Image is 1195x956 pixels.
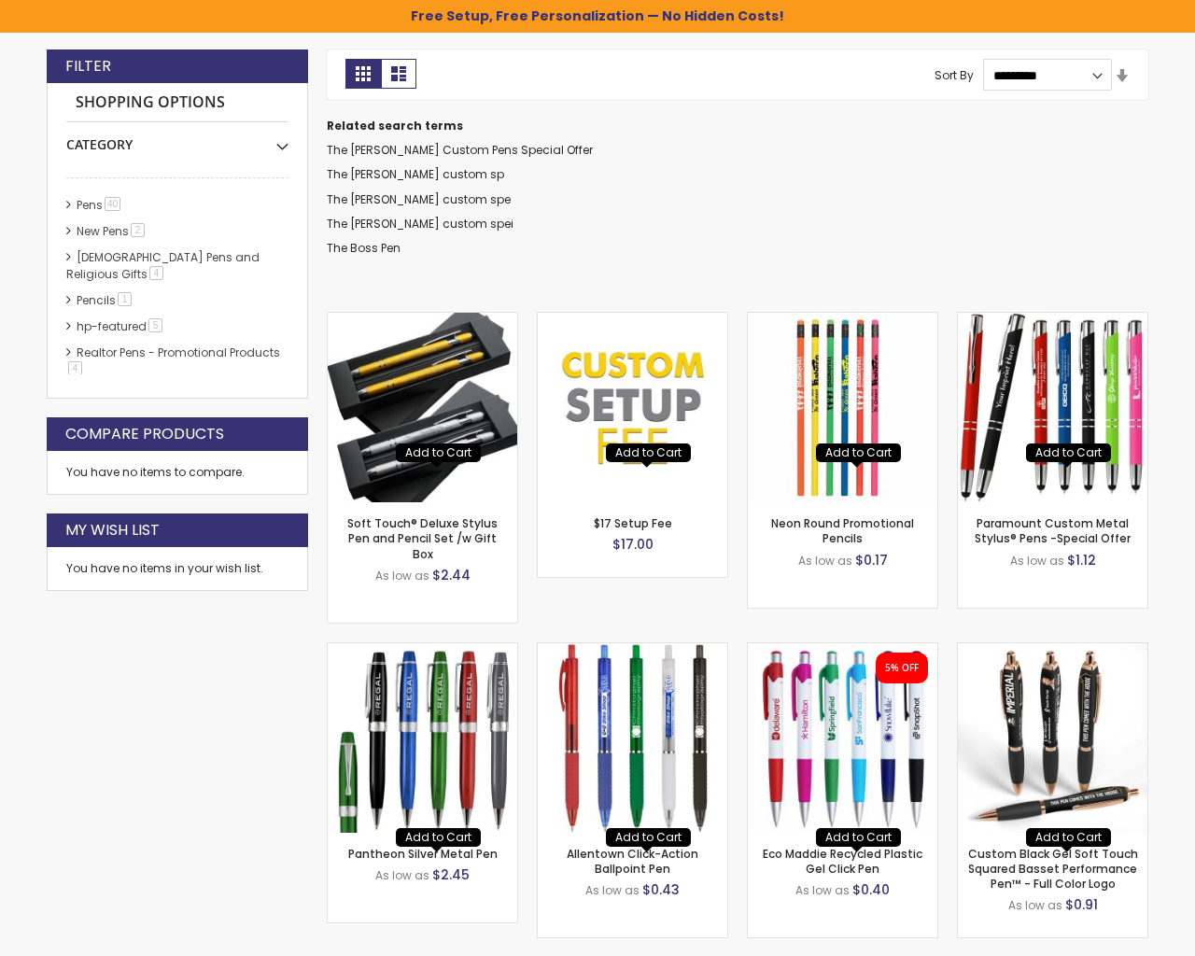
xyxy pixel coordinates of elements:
a: Paramount Custom Metal Stylus® Pens -Special Offer [975,515,1131,546]
a: $17 Setup Fee [538,312,727,328]
div: Category [66,122,288,154]
span: 40 [105,197,120,211]
img: Paramount Custom Metal Stylus® Pens -Special Offer [958,313,1147,502]
a: [DEMOGRAPHIC_DATA] Pens and Religious Gifts4 [66,249,260,282]
span: 5 [148,318,162,332]
a: New Pens2 [72,223,151,239]
a: $17 Setup Fee [594,515,672,531]
span: 1 [118,292,132,306]
span: 2 [131,223,145,237]
a: Custom Black Gel Soft Touch Squared Basset Performance Pen™ - Full Color Logo [968,846,1138,892]
img: Soft Touch® Deluxe Stylus Pen and Pencil Set /w Gift Box [328,313,517,502]
span: As low as [375,568,429,583]
span: 4 [68,361,82,375]
span: As low as [1008,897,1062,913]
span: $0.17 [855,551,888,569]
img: Neon Round Promotional Pencils [748,313,937,502]
div: Add to Cart [1035,830,1102,845]
a: Allentown Click-Action Ballpoint Pen [567,846,698,877]
label: Sort By [935,67,974,83]
a: Soft Touch® Deluxe Stylus Pen and Pencil Set /w Gift Box [347,515,498,561]
img: Eco Maddie Recycled Plastic Gel Click Pen [748,643,937,833]
a: Soft Touch® Deluxe Stylus Pen and Pencil Set /w Gift Box [328,312,517,328]
div: You have no items in your wish list. [66,561,288,576]
span: $0.91 [1065,895,1098,914]
a: Eco Maddie Recycled Plastic Gel Click Pen [763,846,922,877]
a: Pens40 [72,197,127,213]
span: $2.45 [432,865,470,884]
span: As low as [798,553,852,569]
img: Pantheon Silver Metal Pen [328,643,517,833]
a: hp-featured5 [72,318,169,334]
a: Neon Round Promotional Pencils [748,312,937,328]
img: $17 Setup Fee [538,313,727,502]
a: The Boss Pen [327,240,401,256]
span: 4 [149,266,163,280]
a: Pantheon Silver Metal Pen [348,846,498,862]
div: Add to Cart [825,830,892,845]
div: Add to Cart [1035,445,1102,460]
a: The [PERSON_NAME] Custom Pens Special Offer [327,142,593,158]
div: Add to Cart [615,445,682,460]
a: Allentown Click-Action Ballpoint Pen [538,642,727,658]
a: Realtor Pens - Promotional Products4 [66,344,280,377]
span: As low as [795,882,850,898]
dt: Related search terms [327,119,1148,134]
strong: Grid [345,59,381,89]
div: You have no items to compare. [47,451,308,495]
strong: Shopping Options [66,83,288,123]
div: 5% OFF [885,662,919,675]
span: $0.43 [642,880,680,899]
span: $1.12 [1067,551,1096,569]
a: Eco Maddie Recycled Plastic Gel Click Pen [748,642,937,658]
div: Add to Cart [405,445,471,460]
a: Custom Black Gel Soft Touch Squared Basset Performance Pen™ - Full Color Logo [958,642,1147,658]
span: $17.00 [612,535,654,554]
span: As low as [585,882,640,898]
strong: Filter [65,56,111,77]
span: As low as [1010,553,1064,569]
span: $0.40 [852,880,890,899]
a: Pencils1 [72,292,138,308]
a: Paramount Custom Metal Stylus® Pens -Special Offer [958,312,1147,328]
strong: My Wish List [65,520,160,541]
a: Neon Round Promotional Pencils [771,515,914,546]
span: As low as [375,867,429,883]
div: Add to Cart [615,830,682,845]
a: The [PERSON_NAME] custom spe [327,191,511,207]
strong: Compare Products [65,424,224,444]
div: Add to Cart [405,830,471,845]
a: The [PERSON_NAME] custom sp [327,166,504,182]
a: Pantheon Silver Metal Pen [328,642,517,658]
div: Add to Cart [825,445,892,460]
img: Custom Black Gel Soft Touch Squared Basset Performance Pen™ - Full Color Logo [958,643,1147,833]
span: $2.44 [432,566,471,584]
a: The [PERSON_NAME] custom spei [327,216,513,232]
img: Allentown Click-Action Ballpoint Pen [538,643,727,833]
